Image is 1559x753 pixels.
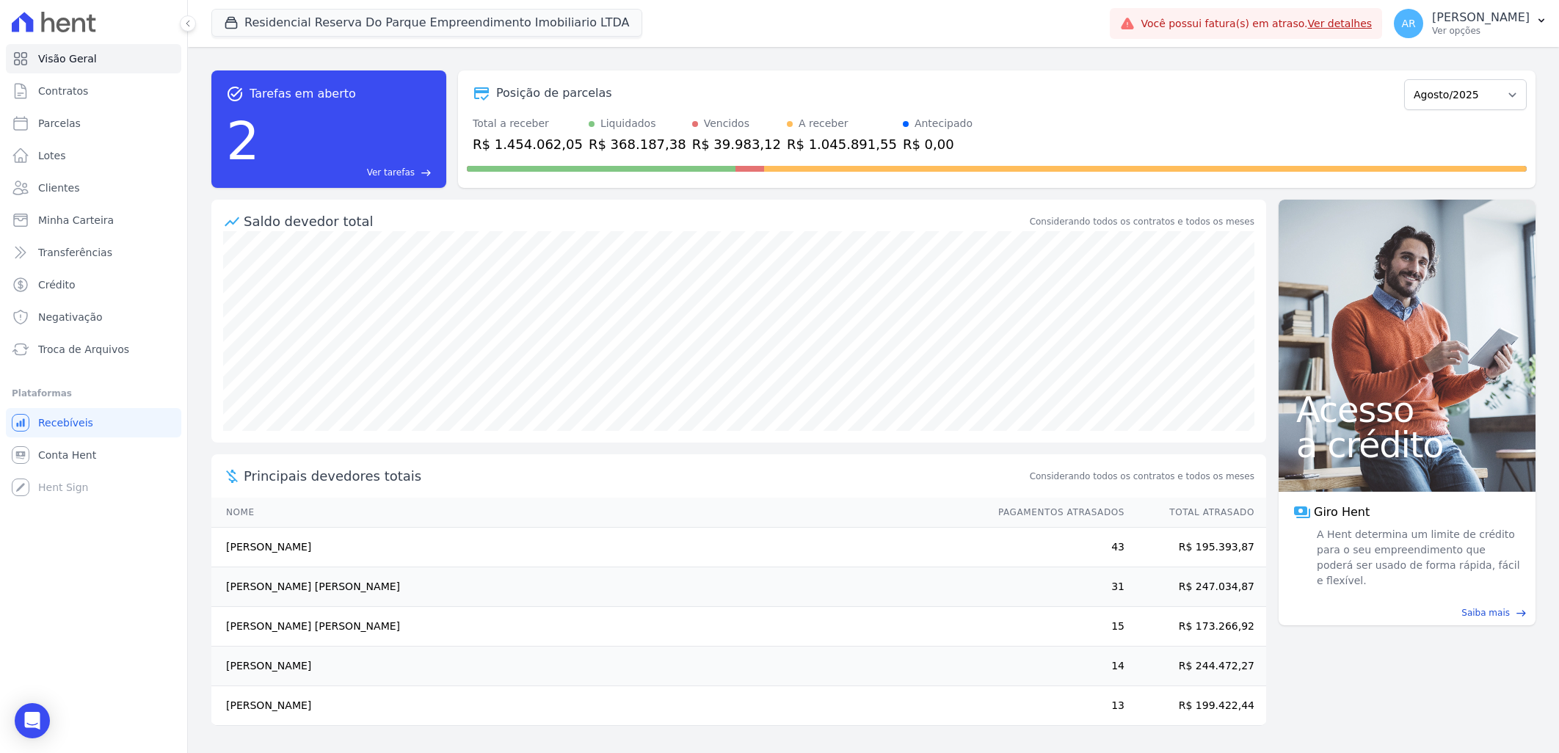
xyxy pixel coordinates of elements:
a: Negativação [6,302,181,332]
span: task_alt [226,85,244,103]
a: Lotes [6,141,181,170]
a: Minha Carteira [6,205,181,235]
div: Antecipado [915,116,973,131]
td: R$ 247.034,87 [1125,567,1266,607]
th: Pagamentos Atrasados [984,498,1125,528]
div: R$ 368.187,38 [589,134,686,154]
span: Giro Hent [1314,503,1370,521]
div: R$ 1.045.891,55 [787,134,897,154]
span: Transferências [38,245,112,260]
th: Total Atrasado [1125,498,1266,528]
span: Troca de Arquivos [38,342,129,357]
span: Minha Carteira [38,213,114,228]
a: Parcelas [6,109,181,138]
td: 14 [984,647,1125,686]
td: 13 [984,686,1125,726]
span: Recebíveis [38,415,93,430]
td: 31 [984,567,1125,607]
a: Troca de Arquivos [6,335,181,364]
div: 2 [226,103,260,179]
div: Liquidados [600,116,656,131]
div: Open Intercom Messenger [15,703,50,738]
span: Clientes [38,181,79,195]
a: Conta Hent [6,440,181,470]
span: AR [1401,18,1415,29]
a: Visão Geral [6,44,181,73]
td: R$ 173.266,92 [1125,607,1266,647]
div: A receber [799,116,848,131]
span: Acesso [1296,392,1518,427]
span: Conta Hent [38,448,96,462]
button: AR [PERSON_NAME] Ver opções [1382,3,1559,44]
a: Crédito [6,270,181,299]
a: Saiba mais east [1287,606,1527,619]
td: [PERSON_NAME] [PERSON_NAME] [211,567,984,607]
div: R$ 39.983,12 [692,134,781,154]
button: Residencial Reserva Do Parque Empreendimento Imobiliario LTDA [211,9,642,37]
p: Ver opções [1432,25,1530,37]
td: R$ 199.422,44 [1125,686,1266,726]
span: A Hent determina um limite de crédito para o seu empreendimento que poderá ser usado de forma ráp... [1314,527,1521,589]
a: Ver tarefas east [266,166,432,179]
td: 43 [984,528,1125,567]
span: Contratos [38,84,88,98]
a: Transferências [6,238,181,267]
a: Recebíveis [6,408,181,437]
span: a crédito [1296,427,1518,462]
a: Contratos [6,76,181,106]
span: Saiba mais [1461,606,1510,619]
div: Posição de parcelas [496,84,612,102]
div: Vencidos [704,116,749,131]
p: [PERSON_NAME] [1432,10,1530,25]
span: Principais devedores totais [244,466,1027,486]
td: [PERSON_NAME] [211,528,984,567]
th: Nome [211,498,984,528]
td: R$ 195.393,87 [1125,528,1266,567]
td: [PERSON_NAME] [211,647,984,686]
div: Considerando todos os contratos e todos os meses [1030,215,1254,228]
a: Clientes [6,173,181,203]
span: Lotes [38,148,66,163]
span: Ver tarefas [367,166,415,179]
div: R$ 1.454.062,05 [473,134,583,154]
span: Visão Geral [38,51,97,66]
div: Total a receber [473,116,583,131]
span: Crédito [38,277,76,292]
td: 15 [984,607,1125,647]
div: R$ 0,00 [903,134,973,154]
a: Ver detalhes [1308,18,1373,29]
td: R$ 244.472,27 [1125,647,1266,686]
span: Você possui fatura(s) em atraso. [1141,16,1372,32]
span: Negativação [38,310,103,324]
span: east [421,167,432,178]
div: Plataformas [12,385,175,402]
td: [PERSON_NAME] [PERSON_NAME] [211,607,984,647]
span: Tarefas em aberto [250,85,356,103]
div: Saldo devedor total [244,211,1027,231]
span: Considerando todos os contratos e todos os meses [1030,470,1254,483]
td: [PERSON_NAME] [211,686,984,726]
span: east [1516,608,1527,619]
span: Parcelas [38,116,81,131]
